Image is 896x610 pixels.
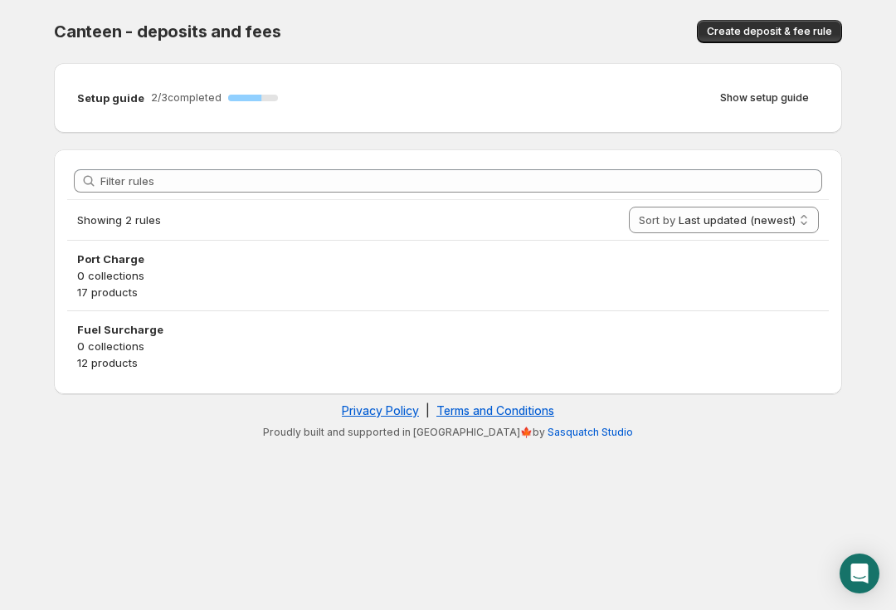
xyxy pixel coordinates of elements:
span: Show setup guide [720,91,809,105]
p: 0 collections [77,338,819,354]
span: Create deposit & fee rule [707,25,832,38]
a: Sasquatch Studio [548,426,633,438]
div: Open Intercom Messenger [840,554,879,593]
p: 2 / 3 completed [151,91,222,105]
span: | [426,403,430,417]
span: Showing 2 rules [77,213,161,227]
p: 12 products [77,354,819,371]
input: Filter rules [100,169,822,193]
p: Setup guide [77,90,144,106]
button: Create deposit & fee rule [697,20,842,43]
a: Privacy Policy [342,403,419,417]
span: Canteen - deposits and fees [54,22,281,41]
p: 17 products [77,284,819,300]
button: Show setup guide [710,86,819,110]
h3: Fuel Surcharge [77,321,819,338]
a: Terms and Conditions [436,403,554,417]
p: Proudly built and supported in [GEOGRAPHIC_DATA]🍁by [62,426,834,439]
p: 0 collections [77,267,819,284]
h3: Port Charge [77,251,819,267]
